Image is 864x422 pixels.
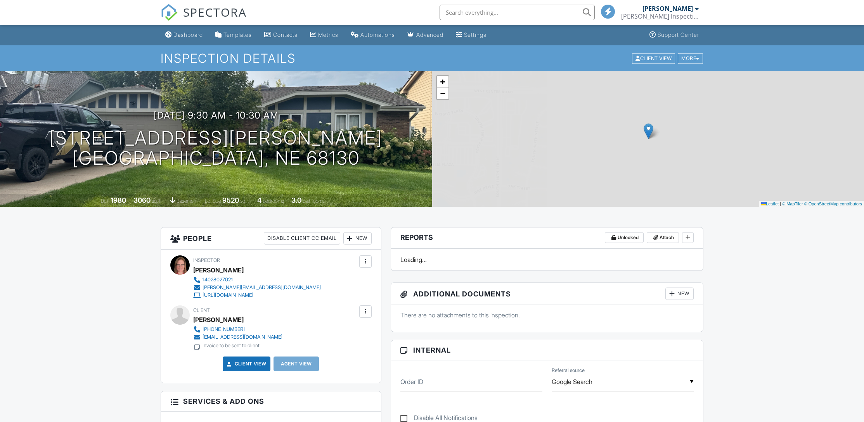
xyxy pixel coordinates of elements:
h3: People [161,227,381,250]
div: Automations [360,31,395,38]
input: Search everything... [440,5,595,20]
h3: Services & Add ons [161,391,381,412]
div: Advanced [416,31,443,38]
span: sq.ft. [240,198,250,204]
a: [URL][DOMAIN_NAME] [193,291,321,299]
div: Support Center [658,31,699,38]
a: Settings [453,28,490,42]
a: Dashboard [162,28,206,42]
a: Advanced [404,28,447,42]
span: Built [101,198,109,204]
h1: Inspection Details [161,52,704,65]
span: SPECTORA [183,4,247,20]
div: Invoice to be sent to client. [203,343,261,349]
a: Client View [631,55,677,61]
h3: [DATE] 9:30 am - 10:30 am [154,110,279,121]
div: More [678,53,703,64]
label: Order ID [400,377,423,386]
span: bedrooms [263,198,284,204]
label: Referral source [552,367,585,374]
h3: Internal [391,340,703,360]
div: New [343,232,372,245]
span: bathrooms [303,198,325,204]
div: Disable Client CC Email [264,232,340,245]
a: Contacts [261,28,301,42]
a: SPECTORA [161,10,247,27]
div: 4 [257,196,261,204]
a: [EMAIL_ADDRESS][DOMAIN_NAME] [193,333,282,341]
div: Contacts [273,31,298,38]
a: 14028027021 [193,276,321,284]
span: − [440,88,445,98]
a: Metrics [307,28,341,42]
span: sq. ft. [152,198,163,204]
a: Support Center [646,28,702,42]
a: Zoom out [437,88,448,99]
a: Automations (Basic) [348,28,398,42]
div: [PERSON_NAME][EMAIL_ADDRESS][DOMAIN_NAME] [203,284,321,291]
div: Client View [632,53,675,64]
span: Lot Size [205,198,221,204]
span: + [440,77,445,86]
div: [PHONE_NUMBER] [203,326,245,332]
div: 1980 [111,196,126,204]
div: [PERSON_NAME] [193,264,244,276]
div: 3060 [133,196,151,204]
p: There are no attachments to this inspection. [400,311,694,319]
div: Settings [464,31,487,38]
a: [PERSON_NAME][EMAIL_ADDRESS][DOMAIN_NAME] [193,284,321,291]
a: [PHONE_NUMBER] [193,326,282,333]
div: Metrics [318,31,338,38]
div: 9520 [222,196,239,204]
div: 3.0 [291,196,301,204]
div: [PERSON_NAME] [193,314,244,326]
div: [URL][DOMAIN_NAME] [203,292,253,298]
a: © OpenStreetMap contributors [804,202,862,206]
span: Inspector [193,257,220,263]
div: [EMAIL_ADDRESS][DOMAIN_NAME] [203,334,282,340]
div: New [665,288,694,300]
span: basement [177,198,197,204]
div: Murray Inspection Services [621,12,699,20]
a: Leaflet [761,202,779,206]
h1: [STREET_ADDRESS][PERSON_NAME] [GEOGRAPHIC_DATA], NE 68130 [49,128,383,169]
a: © MapTiler [782,202,803,206]
span: | [780,202,781,206]
h3: Additional Documents [391,283,703,305]
div: Templates [223,31,252,38]
div: [PERSON_NAME] [642,5,693,12]
a: Client View [225,360,267,368]
div: Dashboard [173,31,203,38]
img: Marker [644,123,653,139]
span: Client [193,307,210,313]
div: 14028027021 [203,277,233,283]
a: Zoom in [437,76,448,88]
a: Templates [212,28,255,42]
img: The Best Home Inspection Software - Spectora [161,4,178,21]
